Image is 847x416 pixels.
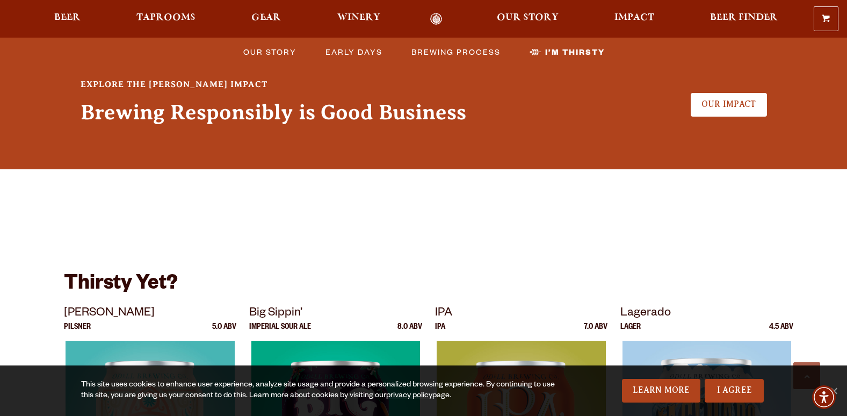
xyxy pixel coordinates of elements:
[435,324,445,341] p: IPA
[416,13,457,25] a: Odell Home
[705,379,764,403] a: I Agree
[701,99,756,109] span: Our Impact
[81,380,557,401] div: This site uses cookies to enhance user experience, analyze site usage and provide a personalized ...
[584,324,607,341] p: 7.0 ABV
[244,13,288,25] a: Gear
[136,13,196,22] span: Taprooms
[411,44,501,60] span: Brewing Process
[54,13,81,22] span: Beer
[523,44,610,60] a: I’m Thirsty
[330,13,387,25] a: Winery
[64,304,237,324] p: [PERSON_NAME]
[497,13,559,22] span: Our Story
[710,13,778,22] span: Beer Finder
[64,271,784,304] h3: Thirsty Yet?
[319,44,388,60] a: Early Days
[614,13,654,22] span: Impact
[243,44,296,60] span: Our Story
[769,324,793,341] p: 4.5 ABV
[812,385,836,409] div: Accessibility Menu
[405,44,506,60] a: Brewing Process
[129,13,202,25] a: Taprooms
[212,324,236,341] p: 5.0 ABV
[620,304,793,324] p: Lagerado
[47,13,88,25] a: Beer
[81,98,660,126] h3: Brewing Responsibly is Good Business
[545,44,605,60] span: I’m Thirsty
[249,324,311,341] p: Imperial Sour Ale
[691,93,767,117] a: Our Impact
[703,13,785,25] a: Beer Finder
[81,80,267,96] strong: Explore the [PERSON_NAME] Impact
[251,13,281,22] span: Gear
[622,379,701,403] a: Learn More
[793,362,820,389] a: Scroll to top
[237,44,302,60] a: Our Story
[620,324,641,341] p: Lager
[435,304,608,324] p: IPA
[337,13,380,22] span: Winery
[325,44,382,60] span: Early Days
[490,13,566,25] a: Our Story
[386,392,432,400] a: privacy policy
[397,324,422,341] p: 8.0 ABV
[249,304,422,324] p: Big Sippin’
[607,13,661,25] a: Impact
[64,324,91,341] p: Pilsner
